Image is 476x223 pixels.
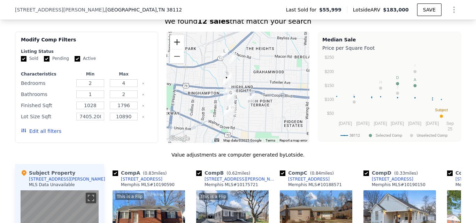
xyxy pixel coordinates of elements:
div: 703 Hillcrest St [224,72,232,84]
div: 3259 Lamphier Ave [229,53,237,65]
a: [STREET_ADDRESS][PERSON_NAME] [196,176,277,182]
div: This is a Flip [115,193,144,200]
text: J [397,85,399,89]
span: ( miles) [224,171,253,176]
text: D [396,75,399,80]
div: Value adjustments are computer generated by Lotside . [15,151,461,158]
div: 3252 N Waynoka Cir [228,104,236,116]
div: Bathrooms [21,89,72,99]
button: Zoom in [170,35,184,49]
span: ( miles) [307,171,337,176]
div: Memphis MLS # 10190150 [372,182,425,188]
div: We found that match your search [15,16,461,26]
div: Characteristics [21,71,72,77]
button: Keyboard shortcuts [214,138,219,142]
text: I [414,63,415,67]
text: Unselected Comp [417,133,447,138]
button: Edit all filters [21,128,61,135]
div: Max [108,71,139,77]
a: [STREET_ADDRESS] [113,176,162,182]
button: Clear [142,93,145,96]
text: Selected Comp [376,133,402,138]
text: [DATE] [356,121,370,126]
text: [DATE] [408,121,421,126]
span: , TN 38112 [157,7,182,13]
text: H [379,80,382,84]
span: Lotside ARV [353,6,383,13]
div: MLS Data Unavailable [29,182,75,188]
span: $183,000 [383,7,409,13]
text: $50 [327,111,334,116]
div: 3240 N Waynoka Cir [227,104,235,116]
div: 3221 Allison Ave [227,89,235,101]
a: Report a map error [279,138,307,142]
strong: 12 sales [198,17,230,25]
div: Lot Size Sqft [21,112,72,121]
label: Active [75,56,96,62]
div: Finished Sqft [21,101,72,110]
button: Clear [142,82,145,85]
div: Min [75,71,106,77]
div: Bedrooms [21,78,72,88]
div: 3218 N Waynoka Cir [226,104,233,116]
div: Subject Property [21,169,75,176]
label: Pending [44,56,69,62]
button: Zoom out [170,49,184,63]
div: Modify Comp Filters [21,36,152,49]
div: 3182 Waynoka Ave [223,105,231,117]
div: 3118 Crump Ave [221,48,228,59]
span: Last Sold for [286,6,319,13]
div: Comp B [196,169,253,176]
input: Sold [21,56,26,62]
label: Sold [21,56,38,62]
span: $55,999 [319,6,341,13]
text: [DATE] [339,121,352,126]
div: [STREET_ADDRESS] [121,176,162,182]
a: Open this area in Google Maps (opens a new window) [168,134,191,143]
span: [STREET_ADDRESS][PERSON_NAME] [15,6,104,13]
a: Terms (opens in new tab) [266,138,275,142]
div: [STREET_ADDRESS][PERSON_NAME] [205,176,277,182]
span: 0.62 [228,171,238,176]
span: 0.33 [396,171,405,176]
div: Comp C [280,169,337,176]
div: [STREET_ADDRESS] [372,176,413,182]
button: Clear [142,116,145,118]
button: Clear [142,104,145,107]
span: 0.84 [312,171,321,176]
input: Pending [44,56,49,62]
div: Listing Status [21,49,152,54]
span: ( miles) [391,171,421,176]
img: Google [168,134,191,143]
div: This is a Flip [199,193,228,200]
div: Comp A [113,169,169,176]
div: Comp D [363,169,421,176]
span: 0.83 [145,171,154,176]
div: 3172 Princeton Ave [223,86,231,98]
div: [STREET_ADDRESS][PERSON_NAME] [29,176,105,182]
div: Price per Square Foot [322,43,456,53]
text: A [414,78,416,82]
div: Memphis MLS # 10190590 [121,182,175,188]
span: ( miles) [140,171,169,176]
div: Memphis MLS # 10175721 [205,182,258,188]
text: $250 [325,55,334,60]
text: 38112 [350,133,360,138]
div: 674 Pope St [223,74,230,86]
text: $200 [325,69,334,74]
span: , [GEOGRAPHIC_DATA] [104,6,182,13]
svg: A chart. [322,53,456,140]
div: 3248 Allison Ave [228,89,236,101]
div: 667 Hillcrest St [224,74,232,86]
input: Active [75,56,80,62]
text: [DATE] [374,121,387,126]
text: Subject [435,108,448,112]
text: Sep [446,121,454,126]
a: [STREET_ADDRESS] [363,176,413,182]
button: Show Options [447,3,461,17]
text: 25 [448,127,453,132]
text: $100 [325,97,334,102]
button: Toggle fullscreen view [86,193,96,203]
span: Map data ©2025 Google [223,138,261,142]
